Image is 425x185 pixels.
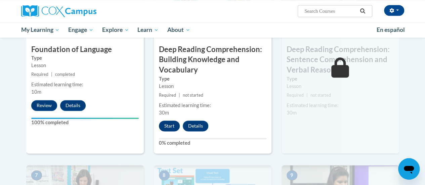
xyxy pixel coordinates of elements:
a: En español [372,23,409,37]
div: Estimated learning time: [31,81,139,88]
iframe: Button to launch messaging window [398,158,420,180]
div: Estimated learning time: [159,102,266,109]
span: Explore [102,26,129,34]
span: not started [310,93,331,98]
button: Search [357,7,368,15]
a: Explore [98,22,133,38]
a: Learn [133,22,163,38]
span: Engage [68,26,93,34]
div: Main menu [16,22,409,38]
a: My Learning [17,22,64,38]
span: | [179,93,180,98]
div: Estimated learning time: [287,102,394,109]
span: Learn [137,26,159,34]
label: Type [159,75,266,83]
span: My Learning [21,26,59,34]
span: Required [287,93,304,98]
a: Cox Campus [21,5,142,17]
span: not started [183,93,203,98]
h3: Deep Reading Comprehension: Building Knowledge and Vocabulary [154,44,271,75]
h3: Deep Reading Comprehension: Sentence Comprehension and Verbal Reasoning [282,44,399,75]
span: | [51,72,52,77]
a: Engage [64,22,98,38]
button: Details [60,100,86,111]
div: Lesson [31,62,139,69]
label: Type [287,75,394,83]
button: Account Settings [384,5,404,16]
h3: Foundation of Language [26,44,144,55]
span: 8 [159,170,170,180]
span: Required [159,93,176,98]
button: Review [31,100,57,111]
button: Start [159,121,180,131]
span: | [306,93,308,98]
span: 30m [287,110,297,115]
span: completed [55,72,75,77]
img: Cox Campus [21,5,96,17]
span: 7 [31,170,42,180]
button: Details [183,121,208,131]
span: En español [377,26,405,33]
label: 100% completed [31,119,139,126]
span: 10m [31,89,41,95]
span: 9 [287,170,297,180]
div: Lesson [287,83,394,90]
span: Required [31,72,48,77]
span: 30m [159,110,169,115]
div: Your progress [31,118,139,119]
label: 0% completed [159,139,266,147]
span: About [167,26,190,34]
div: Lesson [159,83,266,90]
input: Search Courses [304,7,357,15]
a: About [163,22,195,38]
label: Type [31,54,139,62]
